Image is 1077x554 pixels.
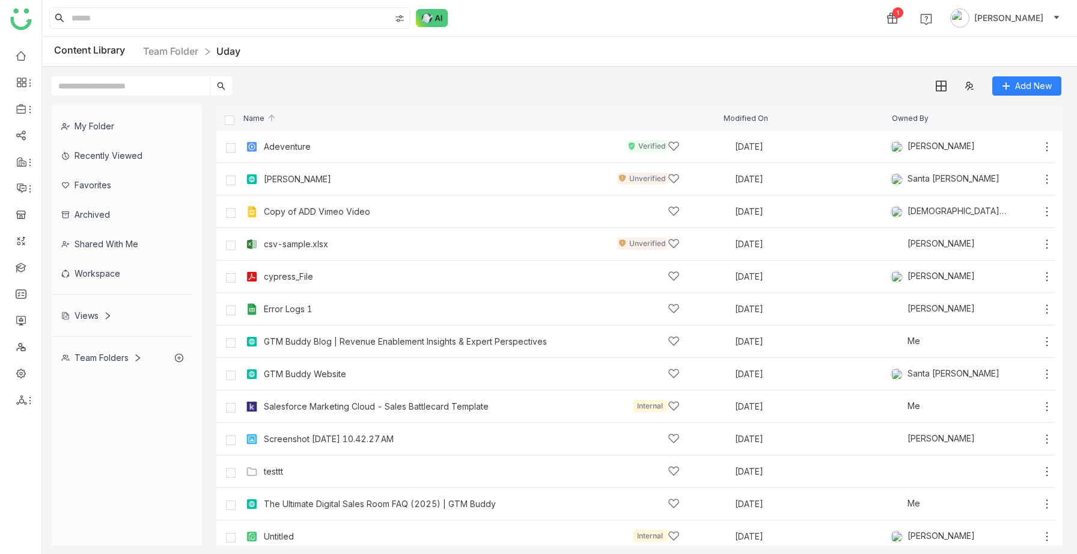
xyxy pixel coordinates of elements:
a: GTM Buddy Blog | Revenue Enablement Insights & Expert Perspectives [264,337,547,346]
div: [DATE] [735,143,891,151]
div: Santa [PERSON_NAME] [891,173,999,185]
img: article.svg [246,498,258,510]
img: paper.svg [246,531,258,543]
img: pdf.svg [246,271,258,283]
img: avatar [950,8,969,28]
div: [DATE] [735,305,891,313]
img: ask-buddy-normal.svg [416,9,448,27]
img: article.svg [246,368,258,380]
div: [DEMOGRAPHIC_DATA][PERSON_NAME] [891,206,1035,218]
div: Me [891,498,920,510]
a: GTM Buddy Website [264,369,346,379]
div: Me [891,336,920,348]
img: 684a9b3fde261c4b36a3d19f [891,498,903,510]
div: Internal [633,530,668,542]
div: [PERSON_NAME] [891,141,975,153]
div: Santa [PERSON_NAME] [891,368,999,380]
div: [DATE] [735,370,891,378]
div: [DATE] [735,337,891,346]
div: [DATE] [735,500,891,508]
div: Shared with me [52,229,193,259]
a: Uday [216,45,240,57]
div: [PERSON_NAME] [891,433,975,445]
div: [DATE] [735,208,891,216]
div: Team Folders [61,352,142,363]
img: arrow-up.svg [267,113,276,123]
div: [DATE] [735,435,891,443]
div: Favorites [52,170,193,200]
div: [DATE] [735,272,891,281]
a: Team Folder [143,45,198,57]
img: 684a956282a3912df7c0cc3a [891,368,903,380]
div: [PERSON_NAME] [891,238,975,250]
div: [DATE] [735,175,891,183]
img: 684a9b3fde261c4b36a3d19f [891,336,903,348]
img: mp4.svg [246,141,258,153]
img: klue.svg [246,401,258,413]
img: 684a9b3fde261c4b36a3d19f [891,401,903,413]
img: 684a9b22de261c4b36a3d00f [891,271,903,283]
img: 684a9b6bde261c4b36a3d2e3 [891,238,903,250]
a: Untitled [264,532,294,541]
span: Add New [1015,79,1052,93]
div: Me [891,401,920,413]
a: [PERSON_NAME] [264,174,331,184]
img: verified.svg [629,142,635,150]
button: Add New [992,76,1061,96]
div: My Folder [52,111,193,141]
img: Folder [246,466,258,478]
img: help.svg [920,13,932,25]
img: unverified.svg [619,239,626,248]
img: g-xls.svg [246,303,258,315]
a: The Ultimate Digital Sales Room FAQ (2025) | GTM Buddy [264,499,496,509]
a: cypress_File [264,272,313,282]
div: [DATE] [735,402,891,411]
div: Internal [633,400,668,412]
img: grid.svg [936,81,947,91]
a: Error Logs 1 [264,304,313,314]
div: 1 [892,7,903,18]
div: [DATE] [735,532,891,541]
img: search-type.svg [395,14,404,23]
div: Recently Viewed [52,141,193,170]
div: Verified [627,140,668,152]
img: 684a9845de261c4b36a3b50d [891,531,903,543]
img: xlsx.svg [246,238,258,250]
button: [PERSON_NAME] [948,8,1063,28]
span: Name [243,114,276,122]
a: Adeventure [264,142,311,152]
div: Archived [52,200,193,229]
div: [PERSON_NAME] [891,531,975,543]
a: Copy of ADD Vimeo Video [264,207,370,217]
div: testtt [264,467,283,476]
img: g-ppt.svg [246,206,258,218]
span: Owned By [892,114,929,122]
img: article.svg [246,173,258,185]
img: 684a9b06de261c4b36a3cf65 [891,206,903,218]
a: csv-sample.xlsx [264,239,328,249]
img: article.svg [246,336,258,348]
div: Content Library [54,44,240,59]
div: Unverified [617,238,668,250]
img: 684a9b6bde261c4b36a3d2e3 [891,433,903,445]
a: Salesforce Marketing Cloud - Sales Battlecard Template [264,402,489,411]
div: [PERSON_NAME] [891,303,975,315]
div: Views [61,310,112,321]
img: 684a9845de261c4b36a3b50d [891,141,903,153]
a: Screenshot [DATE] 10.42.27 AM [264,434,394,444]
img: logo [10,8,32,30]
span: [PERSON_NAME] [974,11,1043,25]
div: Workspace [52,259,193,288]
img: png.svg [246,433,258,445]
img: 684a956282a3912df7c0cc3a [891,173,903,185]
